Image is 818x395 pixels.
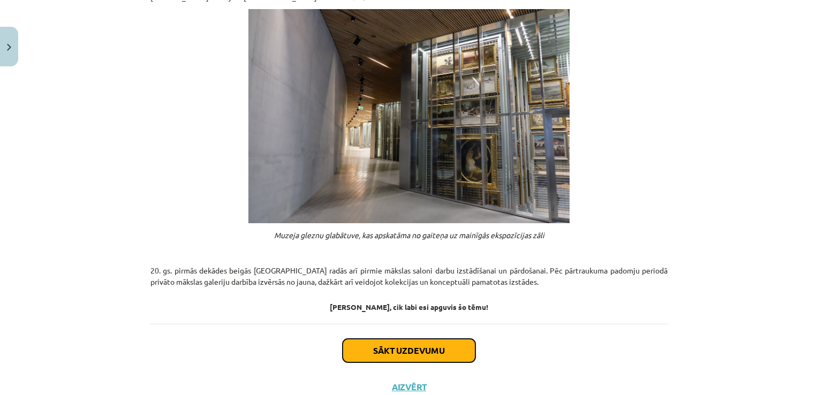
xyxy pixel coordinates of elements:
[274,230,544,240] em: Muzeja gleznu glabātuve, kas apskatāma no gaiteņa uz mainīgās ekspozīcijas zāli
[330,302,488,312] strong: [PERSON_NAME], cik labi esi apguvis šo tēmu!
[7,44,11,51] img: icon-close-lesson-0947bae3869378f0d4975bcd49f059093ad1ed9edebbc8119c70593378902aed.svg
[150,265,668,287] p: 20. gs. pirmās dekādes beigās [GEOGRAPHIC_DATA] radās arī pirmie mākslas saloni darbu izstādīšana...
[343,339,475,362] button: Sākt uzdevumu
[389,382,429,392] button: Aizvērt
